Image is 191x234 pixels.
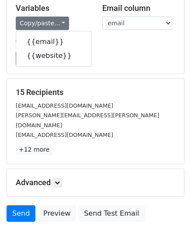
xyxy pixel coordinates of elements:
[102,3,176,13] h5: Email column
[16,144,52,155] a: +12 more
[16,17,69,30] a: Copy/paste...
[16,88,175,97] h5: 15 Recipients
[16,3,89,13] h5: Variables
[38,205,76,222] a: Preview
[78,205,145,222] a: Send Test Email
[147,192,191,234] iframe: Chat Widget
[7,205,35,222] a: Send
[16,112,159,129] small: [PERSON_NAME][EMAIL_ADDRESS][PERSON_NAME][DOMAIN_NAME]
[16,178,175,187] h5: Advanced
[16,49,91,63] a: {{website}}
[16,102,113,109] small: [EMAIL_ADDRESS][DOMAIN_NAME]
[16,132,113,138] small: [EMAIL_ADDRESS][DOMAIN_NAME]
[16,35,91,49] a: {{email}}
